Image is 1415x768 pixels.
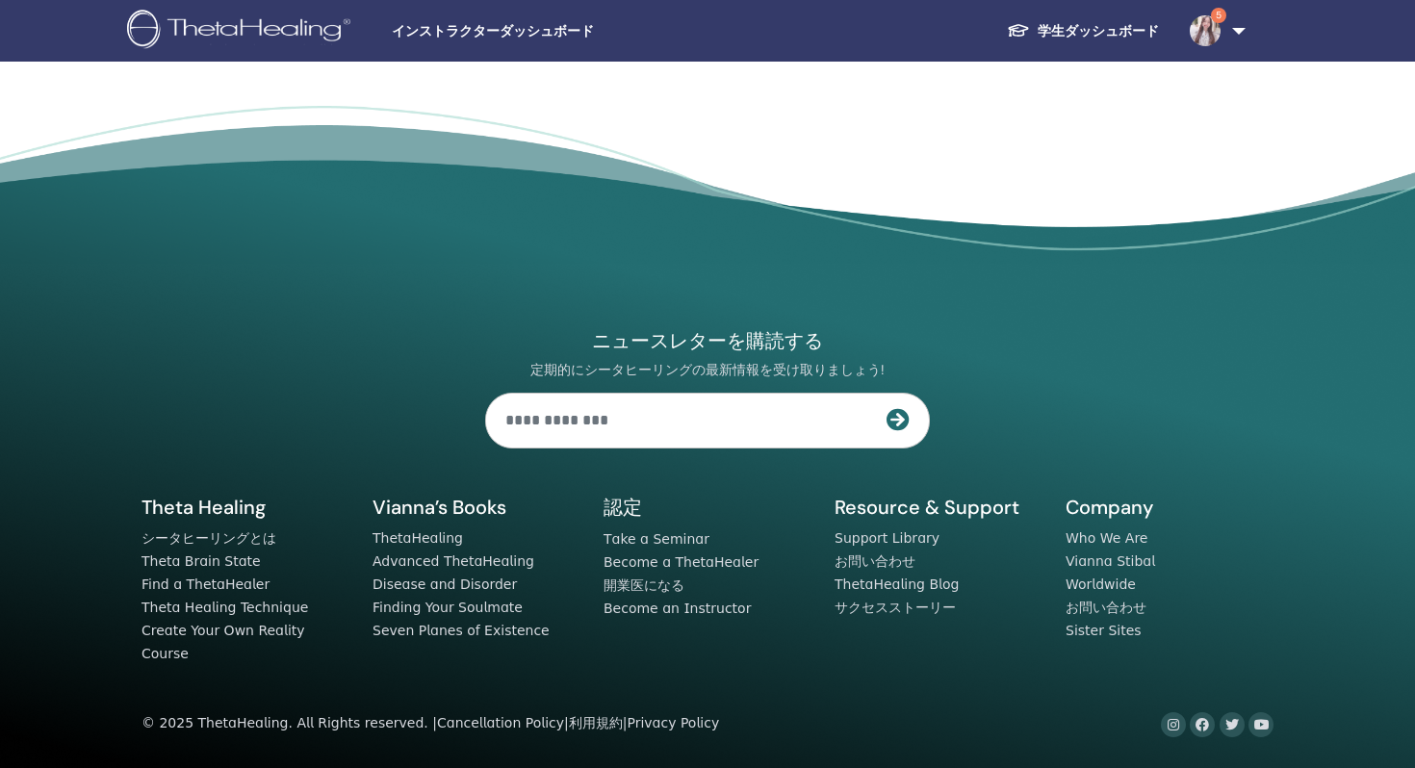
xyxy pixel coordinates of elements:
a: Become an Instructor [604,601,751,616]
a: Worldwide [1066,576,1136,592]
h5: Vianna’s Books [373,495,580,520]
a: Advanced ThetaHealing [373,553,534,569]
a: Find a ThetaHealer [141,576,270,592]
h4: ニュースレターを購読する [485,328,930,354]
a: Disease and Disorder [373,576,517,592]
h5: Resource & Support [835,495,1042,520]
a: 開業医になる [604,577,684,593]
a: Take a Seminar [604,531,709,547]
a: Finding Your Soulmate [373,600,523,615]
a: Support Library [835,530,939,546]
a: Become a ThetaHealer [604,554,759,570]
a: Sister Sites [1066,623,1142,638]
a: サクセスストーリー [835,600,956,615]
a: お問い合わせ [1066,600,1146,615]
a: Who We Are [1066,530,1147,546]
a: Theta Healing Technique [141,600,308,615]
span: インストラクターダッシュボード [392,21,681,41]
h5: 認定 [604,495,811,521]
a: Theta Brain State [141,553,261,569]
img: logo.png [127,10,357,53]
a: Cancellation Policy [437,715,564,730]
div: © 2025 ThetaHealing. All Rights reserved. | | | [141,712,719,735]
img: graduation-cap-white.svg [1007,22,1030,38]
p: 定期的にシータヒーリングの最新情報を受け取りましょう! [485,361,930,379]
a: 学生ダッシュボード [991,13,1174,49]
a: Vianna Stibal [1066,553,1155,569]
a: ThetaHealing [373,530,463,546]
a: 利用規約 [569,715,623,730]
a: Seven Planes of Existence [373,623,550,638]
a: Privacy Policy [627,715,719,730]
h5: Theta Healing [141,495,349,520]
a: Create Your Own Reality Course [141,623,305,661]
a: お問い合わせ [835,553,915,569]
a: シータヒーリングとは [141,530,276,546]
span: 5 [1211,8,1226,23]
img: default.jpg [1190,15,1221,46]
a: ThetaHealing Blog [835,576,959,592]
h5: Company [1066,495,1273,520]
